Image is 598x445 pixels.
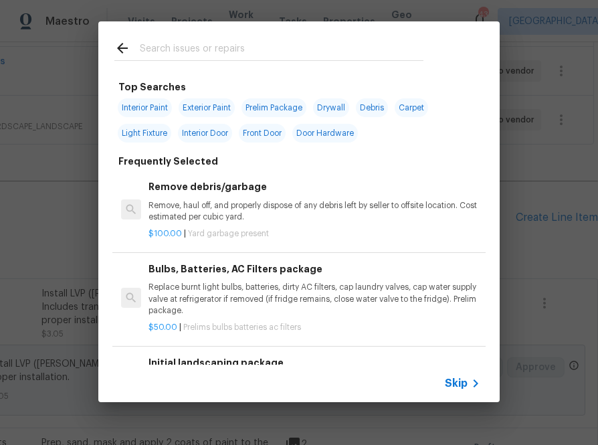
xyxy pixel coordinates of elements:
span: Drywall [313,98,349,117]
h6: Remove debris/garbage [148,179,480,194]
span: Interior Paint [118,98,172,117]
span: Interior Door [178,124,232,143]
input: Search issues or repairs [140,40,423,60]
span: Light Fixture [118,124,171,143]
span: $100.00 [148,230,182,238]
h6: Initial landscaping package [148,355,480,370]
p: | [148,228,480,240]
h6: Bulbs, Batteries, AC Filters package [148,262,480,276]
span: Exterior Paint [179,98,235,117]
span: Door Hardware [292,124,358,143]
h6: Top Searches [118,80,186,94]
span: Skip [445,377,468,390]
p: | [148,322,480,333]
span: Prelims bulbs batteries ac filters [183,323,301,331]
span: Prelim Package [241,98,306,117]
p: Remove, haul off, and properly dispose of any debris left by seller to offsite location. Cost est... [148,200,480,223]
span: Front Door [239,124,286,143]
span: Carpet [395,98,428,117]
p: Replace burnt light bulbs, batteries, dirty AC filters, cap laundry valves, cap water supply valv... [148,282,480,316]
span: Debris [356,98,388,117]
span: Yard garbage present [188,230,269,238]
h6: Frequently Selected [118,154,218,169]
span: $50.00 [148,323,177,331]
